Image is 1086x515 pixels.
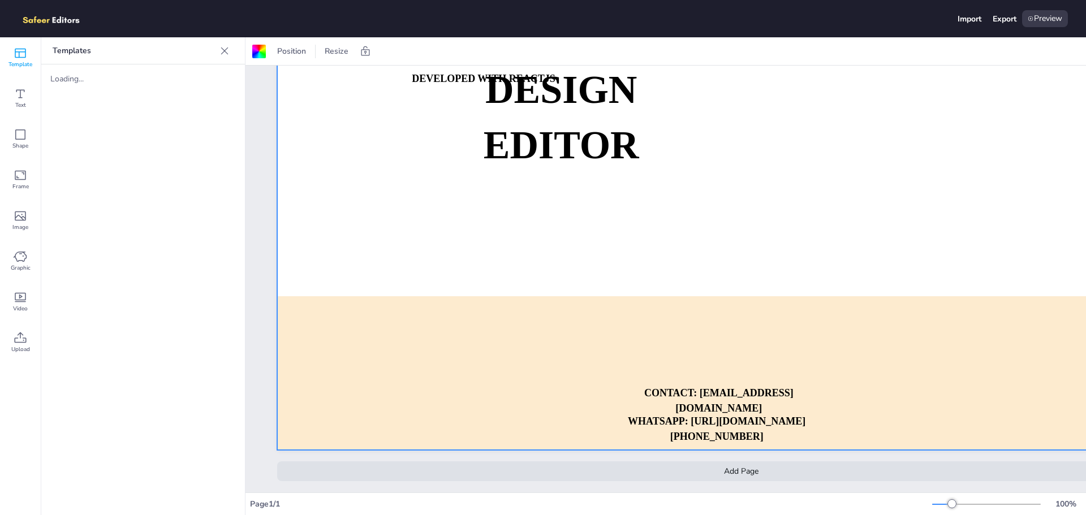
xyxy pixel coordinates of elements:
[958,14,981,24] div: Import
[13,304,28,313] span: Video
[250,499,932,509] div: Page 1 / 1
[484,68,639,167] strong: DESIGN EDITOR
[11,263,31,272] span: Graphic
[993,14,1016,24] div: Export
[1022,10,1068,27] div: Preview
[412,73,555,84] strong: DEVELOPED WITH REACTJS
[8,60,32,69] span: Template
[53,37,216,64] p: Templates
[644,387,794,414] strong: CONTACT: [EMAIL_ADDRESS][DOMAIN_NAME]
[11,345,30,354] span: Upload
[275,46,308,57] span: Position
[12,223,28,232] span: Image
[1052,499,1079,509] div: 100 %
[18,10,96,27] img: logo.png
[12,182,29,191] span: Frame
[50,73,141,84] div: Loading...
[628,416,805,442] strong: WHATSAPP: [URL][DOMAIN_NAME][PHONE_NUMBER]
[322,46,351,57] span: Resize
[15,101,26,110] span: Text
[12,141,28,150] span: Shape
